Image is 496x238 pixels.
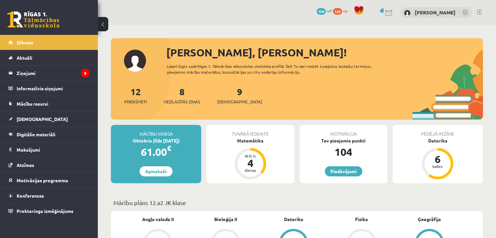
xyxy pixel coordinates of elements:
i: 8 [81,69,90,78]
a: Ziņojumi8 [8,66,90,81]
legend: Maksājumi [17,142,90,157]
div: Mācību maksa [111,125,201,137]
span: Priekšmeti [124,98,147,105]
div: Tev pieejamie punkti [300,137,387,144]
a: Digitālie materiāli [8,127,90,142]
a: Proktoringa izmēģinājums [8,203,90,218]
div: Tuvākā ieskaite [206,125,294,137]
a: Fizika [355,216,368,223]
legend: Ziņojumi [17,66,90,81]
span: xp [343,8,347,13]
a: Bioloģija II [214,216,237,223]
span: [DEMOGRAPHIC_DATA] [217,98,262,105]
span: Konferences [17,193,44,199]
div: Laipni lūgts savā Rīgas 1. Tālmācības vidusskolas skolnieka profilā. Šeit Tu vari redzēt tuvojošo... [167,63,390,75]
span: mP [327,8,332,13]
div: 4 [241,158,260,168]
a: 8Neizlasītās ziņas [164,86,200,105]
a: Rīgas 1. Tālmācības vidusskola [7,11,59,28]
a: Apmaksāt [140,166,173,176]
div: Atlicis [241,154,260,158]
a: Datorika [284,216,303,223]
a: Konferences [8,188,90,203]
span: Atzīmes [17,162,34,168]
div: 104 [300,144,387,160]
a: Atzīmes [8,157,90,172]
div: Matemātika [206,137,294,144]
img: Roberts Stāmurs [404,10,411,16]
a: Informatīvie ziņojumi [8,81,90,96]
span: Neizlasītās ziņas [164,98,200,105]
div: Oktobris (līdz [DATE]) [111,137,201,144]
a: [DEMOGRAPHIC_DATA] [8,112,90,126]
a: Angļu valoda II [142,216,174,223]
span: Mācību resursi [17,101,48,107]
div: 61.00 [111,144,201,160]
div: dienas [241,168,260,172]
a: 9[DEMOGRAPHIC_DATA] [217,86,262,105]
span: Motivācijas programma [17,177,68,183]
a: Aktuāli [8,50,90,65]
span: 104 [317,8,326,15]
div: Motivācija [300,125,387,137]
a: Maksājumi [8,142,90,157]
div: [PERSON_NAME], [PERSON_NAME]! [166,45,483,60]
div: 6 [428,154,447,164]
a: Ģeogrāfija [418,216,441,223]
a: Piedāvājumi [325,166,362,176]
span: Sākums [17,39,33,45]
legend: Informatīvie ziņojumi [17,81,90,96]
a: Motivācijas programma [8,173,90,188]
span: Digitālie materiāli [17,131,55,137]
div: Datorika [393,137,483,144]
a: 104 mP [317,8,332,13]
a: Matemātika Atlicis 4 dienas [206,137,294,180]
span: € [167,143,171,153]
span: [DEMOGRAPHIC_DATA] [17,116,68,122]
span: Proktoringa izmēģinājums [17,208,73,214]
span: 120 [333,8,342,15]
div: Pēdējā atzīme [393,125,483,137]
a: 12Priekšmeti [124,86,147,105]
a: Sākums [8,35,90,50]
a: Mācību resursi [8,96,90,111]
a: Datorika 6 balles [393,137,483,180]
div: balles [428,164,447,168]
a: 120 xp [333,8,351,13]
a: [PERSON_NAME] [415,9,456,16]
p: Mācību plāns 12.a2 JK klase [113,198,480,207]
span: Aktuāli [17,55,32,61]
